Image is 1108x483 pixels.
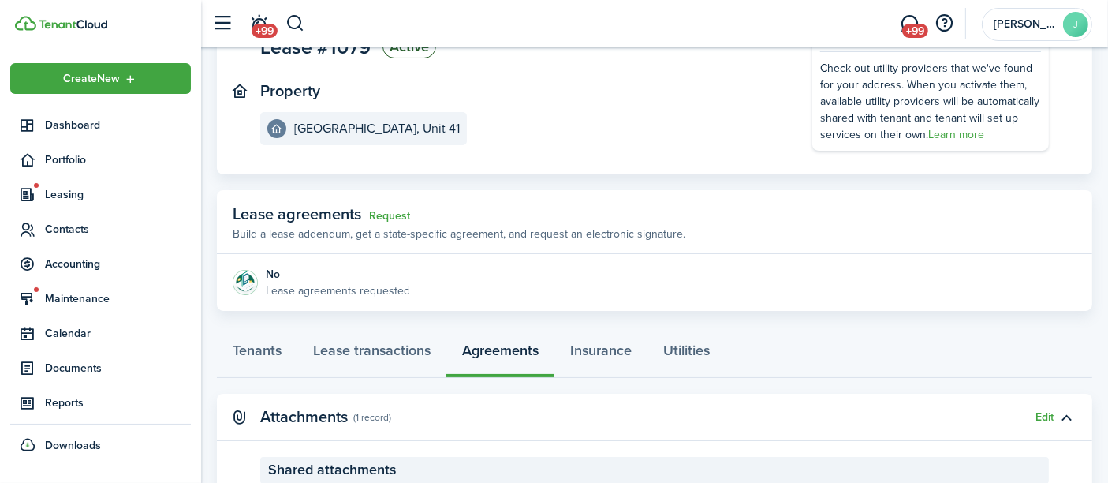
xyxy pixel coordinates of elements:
[45,395,191,411] span: Reports
[45,437,101,454] span: Downloads
[294,122,460,136] e-details-info-title: [GEOGRAPHIC_DATA], Unit 41
[208,9,238,39] button: Open sidebar
[266,283,410,299] p: Lease agreements requested
[233,270,258,295] img: Agreement e-sign
[10,388,191,418] a: Reports
[554,331,647,378] a: Insurance
[233,226,685,242] p: Build a lease addendum, get a state-specific agreement, and request an electronic signature.
[10,110,191,140] a: Dashboard
[45,290,191,307] span: Maintenance
[15,16,36,31] img: TenantCloud
[45,117,191,133] span: Dashboard
[266,266,410,283] div: No
[260,82,320,100] panel-main-title: Property
[820,60,1041,143] div: Check out utility providers that we've found for your address. When you activate them, available ...
[39,20,107,29] img: TenantCloud
[1054,404,1080,431] button: Toggle accordion
[45,360,191,376] span: Documents
[895,4,925,44] a: Messaging
[45,325,191,342] span: Calendar
[369,210,410,223] a: Request
[931,10,958,37] button: Open resource center
[260,37,371,57] span: Lease #1079
[353,410,391,425] panel-main-subtitle: (1 record)
[244,4,274,44] a: Notifications
[45,152,191,168] span: Portfolio
[260,408,348,426] panel-main-title: Attachments
[902,24,928,38] span: +99
[928,126,984,143] a: Learn more
[64,73,121,84] span: Create New
[10,63,191,94] button: Open menu
[1063,12,1088,37] avatar-text: J
[647,331,726,378] a: Utilities
[45,221,191,238] span: Contacts
[297,331,446,378] a: Lease transactions
[45,186,191,203] span: Leasing
[233,202,361,226] span: Lease agreements
[285,10,305,37] button: Search
[252,24,278,38] span: +99
[1035,411,1054,424] button: Edit
[217,331,297,378] a: Tenants
[994,19,1057,30] span: Jodi
[45,256,191,272] span: Accounting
